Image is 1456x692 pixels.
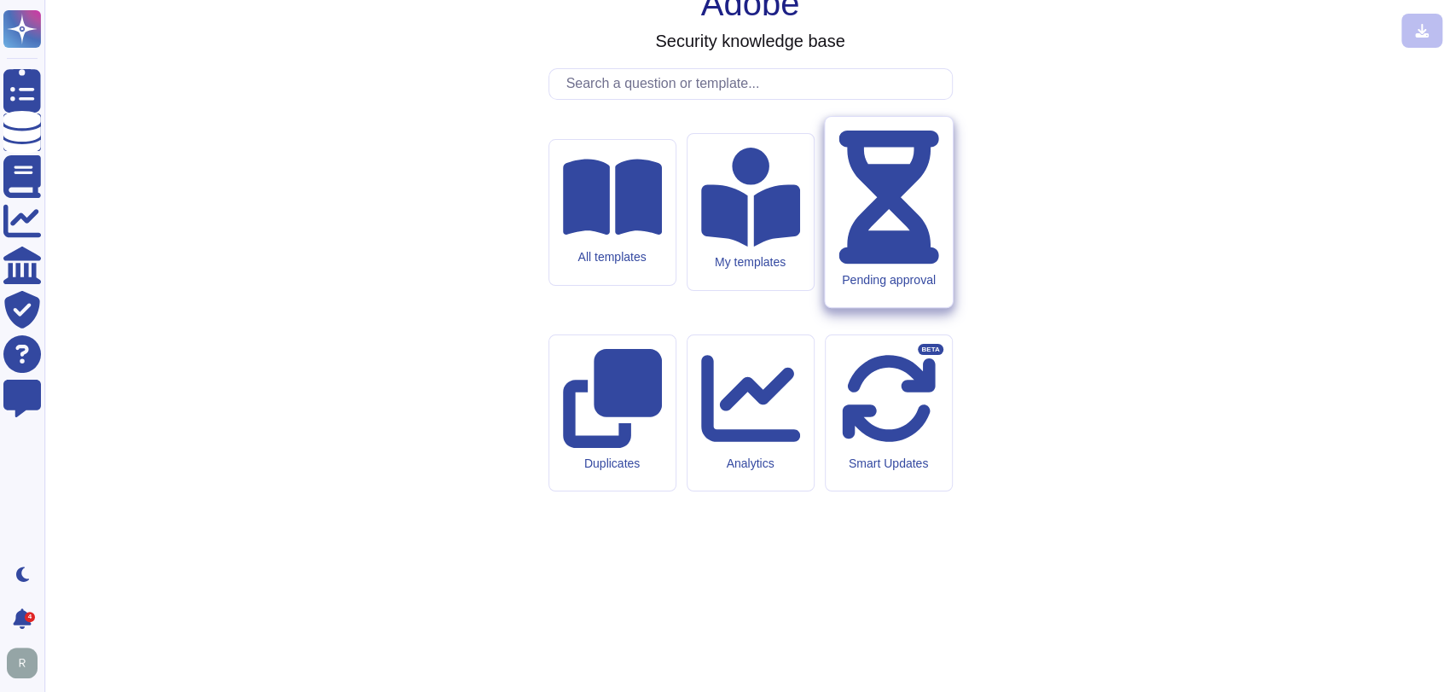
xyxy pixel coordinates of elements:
[563,250,662,265] div: All templates
[655,31,844,51] h3: Security knowledge base
[701,255,800,270] div: My templates
[563,456,662,471] div: Duplicates
[7,648,38,678] img: user
[839,456,938,471] div: Smart Updates
[3,644,49,682] button: user
[918,344,943,356] div: BETA
[838,272,938,287] div: Pending approval
[25,612,35,622] div: 4
[701,456,800,471] div: Analytics
[558,69,952,99] input: Search a question or template...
